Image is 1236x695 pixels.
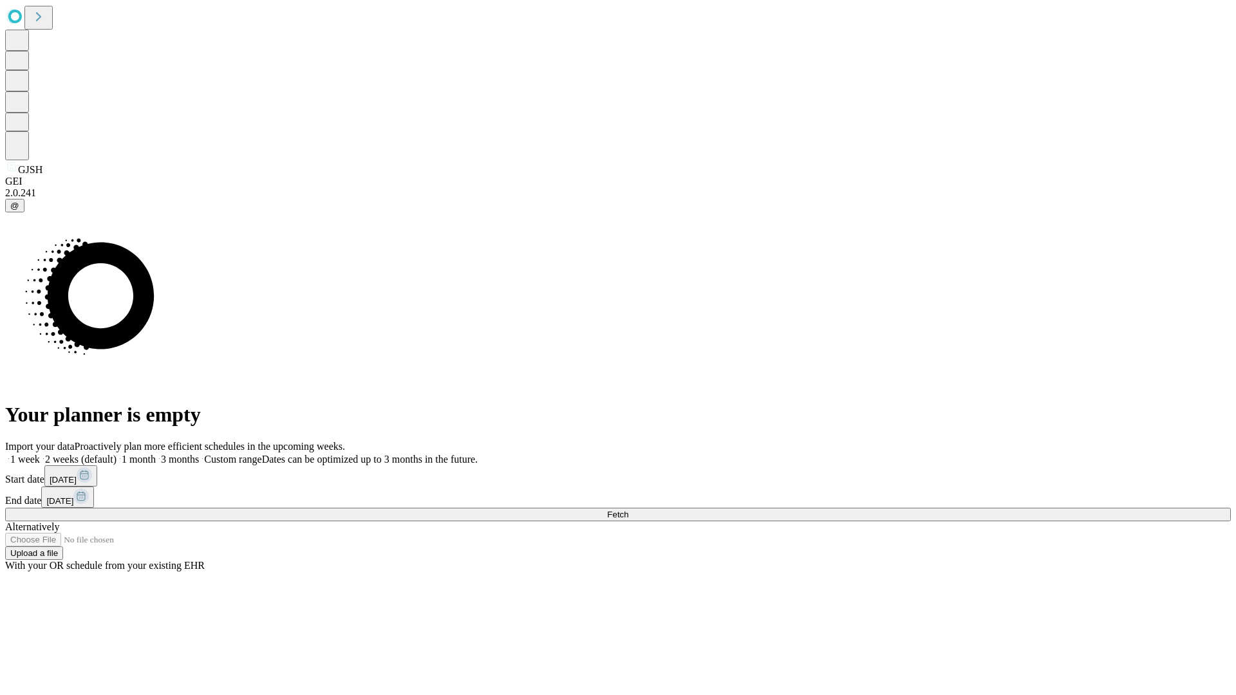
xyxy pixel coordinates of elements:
button: [DATE] [44,465,97,486]
span: 2 weeks (default) [45,454,117,465]
div: 2.0.241 [5,187,1231,199]
span: Alternatively [5,521,59,532]
span: Proactively plan more efficient schedules in the upcoming weeks. [75,441,345,452]
span: [DATE] [50,475,77,485]
span: Import your data [5,441,75,452]
button: Upload a file [5,546,63,560]
button: [DATE] [41,486,94,508]
span: 1 month [122,454,156,465]
button: @ [5,199,24,212]
span: 3 months [161,454,199,465]
div: End date [5,486,1231,508]
span: GJSH [18,164,42,175]
h1: Your planner is empty [5,403,1231,427]
span: @ [10,201,19,210]
div: GEI [5,176,1231,187]
span: Custom range [204,454,261,465]
div: Start date [5,465,1231,486]
button: Fetch [5,508,1231,521]
span: 1 week [10,454,40,465]
span: [DATE] [46,496,73,506]
span: Fetch [607,510,628,519]
span: Dates can be optimized up to 3 months in the future. [262,454,478,465]
span: With your OR schedule from your existing EHR [5,560,205,571]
